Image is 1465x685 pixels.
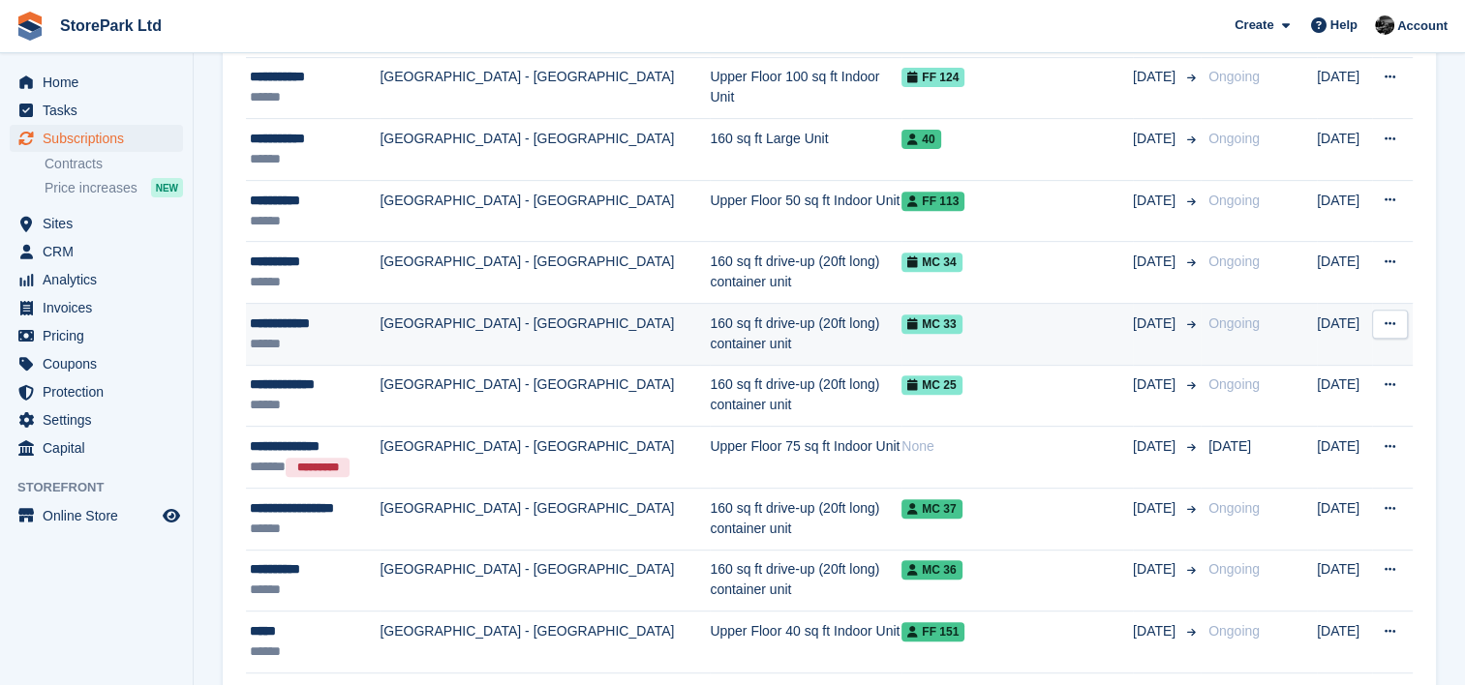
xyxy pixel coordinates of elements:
a: menu [10,238,183,265]
span: [DATE] [1133,559,1179,580]
span: Ongoing [1208,253,1260,269]
span: MC 33 [901,314,961,334]
a: Preview store [160,504,183,527]
span: 40 [901,130,940,149]
img: stora-icon-8386f47178a22dfd0bd8f6a31ec36ba5ce8667c1dd55bd0f319d3a0aa187defe.svg [15,12,45,41]
div: NEW [151,178,183,197]
div: None [901,436,1133,457]
td: Upper Floor 50 sq ft Indoor Unit [710,180,901,242]
td: [DATE] [1317,427,1372,489]
span: [DATE] [1133,67,1179,87]
span: FF 124 [901,68,964,87]
span: Sites [43,210,159,237]
span: [DATE] [1133,129,1179,149]
span: Ongoing [1208,376,1260,392]
td: Upper Floor 40 sq ft Indoor Unit [710,611,901,673]
td: Upper Floor 75 sq ft Indoor Unit [710,427,901,489]
td: [GEOGRAPHIC_DATA] - [GEOGRAPHIC_DATA] [380,57,710,119]
span: Help [1330,15,1358,35]
span: Subscriptions [43,125,159,152]
td: [GEOGRAPHIC_DATA] - [GEOGRAPHIC_DATA] [380,550,710,611]
span: Price increases [45,179,137,197]
td: 160 sq ft drive-up (20ft long) container unit [710,242,901,304]
td: [DATE] [1317,180,1372,242]
td: [DATE] [1317,303,1372,365]
span: Account [1397,16,1448,36]
td: [GEOGRAPHIC_DATA] - [GEOGRAPHIC_DATA] [380,180,710,242]
td: [GEOGRAPHIC_DATA] - [GEOGRAPHIC_DATA] [380,427,710,489]
span: Ongoing [1208,69,1260,84]
span: [DATE] [1133,313,1179,334]
td: [GEOGRAPHIC_DATA] - [GEOGRAPHIC_DATA] [380,611,710,673]
a: menu [10,406,183,433]
span: MC 34 [901,253,961,272]
span: Ongoing [1208,315,1260,331]
span: [DATE] [1133,191,1179,211]
span: CRM [43,238,159,265]
span: Ongoing [1208,500,1260,516]
span: [DATE] [1133,621,1179,641]
a: menu [10,434,183,462]
a: menu [10,322,183,349]
td: 160 sq ft Large Unit [710,119,901,181]
span: Storefront [17,478,193,497]
span: Home [43,69,159,96]
td: [DATE] [1317,489,1372,551]
td: [DATE] [1317,57,1372,119]
td: [DATE] [1317,611,1372,673]
span: Ongoing [1208,193,1260,208]
td: [DATE] [1317,242,1372,304]
span: [DATE] [1133,436,1179,457]
span: FF 151 [901,622,964,641]
td: Upper Floor 100 sq ft Indoor Unit [710,57,901,119]
span: Ongoing [1208,623,1260,639]
td: [DATE] [1317,550,1372,611]
td: 160 sq ft drive-up (20ft long) container unit [710,550,901,611]
td: [GEOGRAPHIC_DATA] - [GEOGRAPHIC_DATA] [380,365,710,427]
span: Coupons [43,350,159,377]
a: menu [10,266,183,293]
span: FF 113 [901,192,964,211]
td: [GEOGRAPHIC_DATA] - [GEOGRAPHIC_DATA] [380,489,710,551]
a: menu [10,125,183,152]
span: Ongoing [1208,561,1260,577]
span: Capital [43,434,159,462]
span: [DATE] [1133,252,1179,272]
a: Contracts [45,155,183,173]
span: Online Store [43,502,159,529]
span: Protection [43,378,159,405]
a: menu [10,294,183,321]
td: [GEOGRAPHIC_DATA] - [GEOGRAPHIC_DATA] [380,242,710,304]
span: Settings [43,406,159,433]
span: MC 37 [901,499,961,519]
span: [DATE] [1133,374,1179,395]
td: 160 sq ft drive-up (20ft long) container unit [710,489,901,551]
span: MC 25 [901,375,961,395]
span: [DATE] [1208,438,1251,454]
a: StorePark Ltd [52,10,169,42]
span: Invoices [43,294,159,321]
td: [GEOGRAPHIC_DATA] - [GEOGRAPHIC_DATA] [380,303,710,365]
a: menu [10,210,183,237]
span: Ongoing [1208,131,1260,146]
td: [DATE] [1317,365,1372,427]
a: menu [10,350,183,377]
span: [DATE] [1133,498,1179,519]
a: menu [10,97,183,124]
span: MC 36 [901,560,961,580]
td: [GEOGRAPHIC_DATA] - [GEOGRAPHIC_DATA] [380,119,710,181]
span: Create [1235,15,1273,35]
td: [DATE] [1317,119,1372,181]
td: 160 sq ft drive-up (20ft long) container unit [710,365,901,427]
a: menu [10,69,183,96]
a: Price increases NEW [45,177,183,198]
span: Tasks [43,97,159,124]
a: menu [10,502,183,529]
a: menu [10,378,183,405]
span: Analytics [43,266,159,293]
img: Ryan Mulcahy [1375,15,1394,35]
td: 160 sq ft drive-up (20ft long) container unit [710,303,901,365]
span: Pricing [43,322,159,349]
